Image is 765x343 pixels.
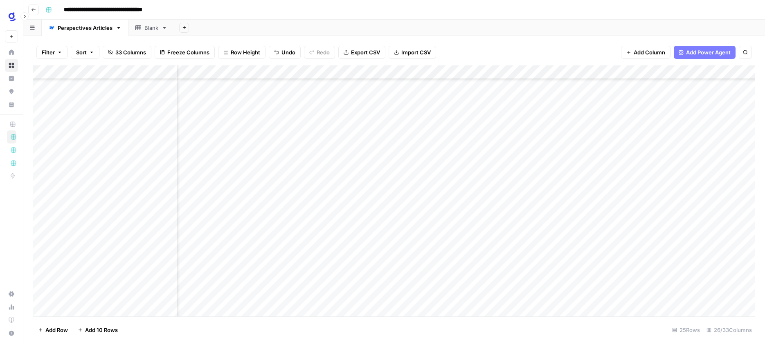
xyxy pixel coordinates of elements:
[73,323,123,336] button: Add 10 Rows
[231,48,260,56] span: Row Height
[5,98,18,111] a: Your Data
[42,48,55,56] span: Filter
[155,46,215,59] button: Freeze Columns
[5,287,18,300] a: Settings
[58,24,112,32] div: Perspectives Articles
[338,46,385,59] button: Export CSV
[128,20,174,36] a: Blank
[281,48,295,56] span: Undo
[76,48,87,56] span: Sort
[703,323,755,336] div: 26/33 Columns
[669,323,703,336] div: 25 Rows
[218,46,265,59] button: Row Height
[351,48,380,56] span: Export CSV
[5,85,18,98] a: Opportunities
[5,314,18,327] a: Learning Hub
[85,326,118,334] span: Add 10 Rows
[144,24,158,32] div: Blank
[5,9,20,24] img: Glean SEO Ops Logo
[634,48,665,56] span: Add Column
[167,48,209,56] span: Freeze Columns
[674,46,736,59] button: Add Power Agent
[5,327,18,340] button: Help + Support
[45,326,68,334] span: Add Row
[71,46,99,59] button: Sort
[115,48,146,56] span: 33 Columns
[389,46,436,59] button: Import CSV
[621,46,670,59] button: Add Column
[5,300,18,314] a: Usage
[269,46,301,59] button: Undo
[103,46,151,59] button: 33 Columns
[304,46,335,59] button: Redo
[42,20,128,36] a: Perspectives Articles
[33,323,73,336] button: Add Row
[36,46,67,59] button: Filter
[5,46,18,59] a: Home
[5,59,18,72] a: Browse
[5,7,18,27] button: Workspace: Glean SEO Ops
[401,48,431,56] span: Import CSV
[5,72,18,85] a: Insights
[686,48,731,56] span: Add Power Agent
[317,48,330,56] span: Redo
